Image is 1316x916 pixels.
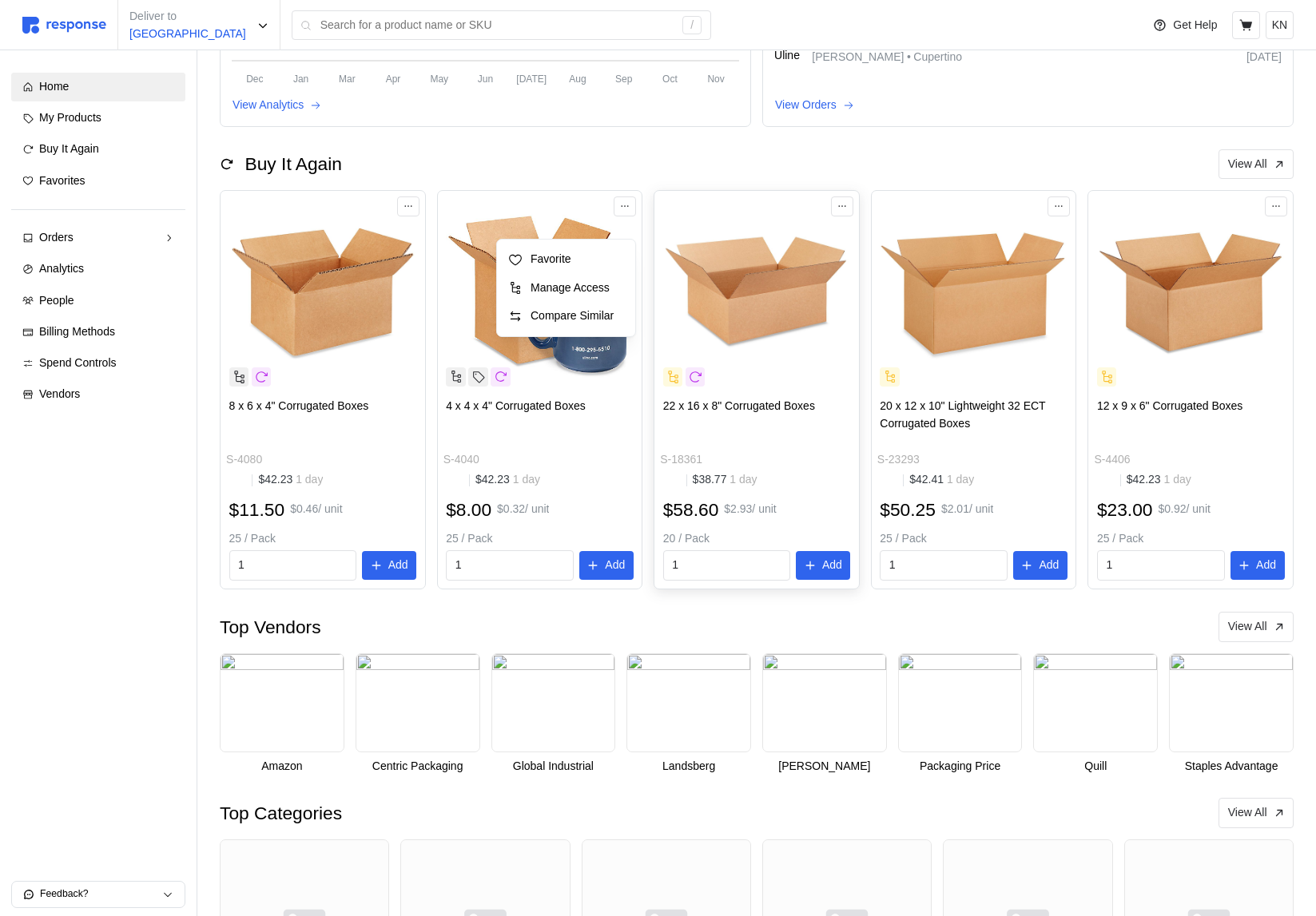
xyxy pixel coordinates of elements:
[898,758,1023,775] p: Packaging Price
[22,17,106,34] img: svg%3e
[11,104,185,133] a: My Products
[11,135,185,164] a: Buy It Again
[1231,551,1285,580] button: Add
[1266,11,1294,39] button: KN
[1033,758,1158,775] p: Quill
[1013,551,1068,580] button: Add
[491,653,616,753] img: 28d23237-8370-4b9b-9205-a1ea66abb4e8.png
[525,251,624,268] p: Favorite
[1219,612,1294,642] button: View All
[660,451,702,469] p: S-18361
[605,557,625,574] p: Add
[446,498,491,522] h2: $8.00
[246,73,263,84] tspan: Dec
[443,451,479,469] p: S-4040
[39,142,99,155] span: Buy It Again
[525,279,624,296] p: Manage Access
[516,73,547,84] tspan: [DATE]
[510,473,540,486] span: 1 day
[11,73,185,101] a: Home
[220,758,344,775] p: Amazon
[663,530,851,548] p: 20 / Pack
[762,653,887,753] img: a48cd04f-1024-4325-b9a5-0e8c879ec34a.png
[663,498,719,522] h2: $58.60
[229,200,417,387] img: S-4080
[475,471,540,489] p: $42.23
[724,501,776,518] p: $2.93 / unit
[39,111,101,124] span: My Products
[1094,451,1130,469] p: S-4406
[1106,551,1215,580] input: Qty
[11,349,185,378] a: Spend Controls
[229,530,417,548] p: 25 / Pack
[1163,49,1282,66] p: [DATE]
[39,80,69,93] span: Home
[290,501,342,518] p: $0.46 / unit
[626,653,751,753] img: b31f3a58-1761-4edb-bd19-c07a33bbabcc.png
[39,294,74,307] span: People
[889,551,999,580] input: Qty
[220,801,342,826] h2: Top Categories
[877,451,920,469] p: S-23293
[774,96,855,115] button: View Orders
[129,26,246,43] p: [GEOGRAPHIC_DATA]
[693,471,757,489] p: $38.77
[775,97,837,114] p: View Orders
[762,758,887,775] p: [PERSON_NAME]
[1033,653,1158,753] img: 0220f4c4-ab07-4c61-8f93-c324ce3b7775.png
[39,387,80,400] span: Vendors
[12,882,185,907] button: Feedback?
[909,471,974,489] p: $42.41
[238,551,348,580] input: Qty
[129,8,246,26] p: Deliver to
[320,11,674,40] input: Search for a product name or SKU
[615,73,633,84] tspan: Sep
[245,152,342,176] h2: Buy It Again
[1161,473,1191,486] span: 1 day
[1169,653,1294,753] img: b3edfc49-2e23-4e55-8feb-1b47f28428ae.png
[904,50,913,63] span: •
[1228,804,1267,822] p: View All
[1173,17,1217,34] p: Get Help
[446,399,586,412] span: 4 x 4 x 4" Corrugated Boxes
[388,557,408,574] p: Add
[944,473,974,486] span: 1 day
[339,73,356,84] tspan: Mar
[880,399,1045,430] span: 20 x 12 x 10" Lightweight 32 ECT Corrugated Boxes
[1097,200,1285,387] img: S-4406
[491,758,616,775] p: Global Industrial
[1097,530,1285,548] p: 25 / Pack
[39,325,115,338] span: Billing Methods
[1272,17,1287,34] p: KN
[386,73,401,84] tspan: Apr
[220,653,344,753] img: a10eee3c-05bf-4b75-8fd0-68047755f283.png
[1169,758,1294,775] p: Staples Advantage
[11,255,185,284] a: Analytics
[11,380,185,409] a: Vendors
[1228,156,1267,173] p: View All
[569,73,586,84] tspan: Aug
[812,49,962,66] p: [PERSON_NAME] Cupertino
[941,501,993,518] p: $2.01 / unit
[478,73,493,84] tspan: Jun
[880,530,1068,548] p: 25 / Pack
[293,73,308,84] tspan: Jan
[356,653,480,753] img: 1bd73fc4-3616-4f12-9b95-e82dd5ee50ce.png
[682,16,702,35] div: /
[898,653,1023,753] img: 56af10cb-0702-4cb2-9a6c-a4c31b4668da.png
[11,318,185,347] a: Billing Methods
[579,551,634,580] button: Add
[1127,471,1191,489] p: $42.23
[880,498,936,522] h2: $50.25
[40,887,162,902] p: Feedback?
[11,167,185,196] a: Favorites
[1143,10,1227,41] button: Get Help
[1039,557,1059,574] p: Add
[822,557,842,574] p: Add
[229,399,369,412] span: 8 x 6 x 4" Corrugated Boxes
[292,473,323,486] span: 1 day
[455,551,565,580] input: Qty
[726,473,757,486] span: 1 day
[220,615,320,640] h2: Top Vendors
[1219,798,1294,828] button: View All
